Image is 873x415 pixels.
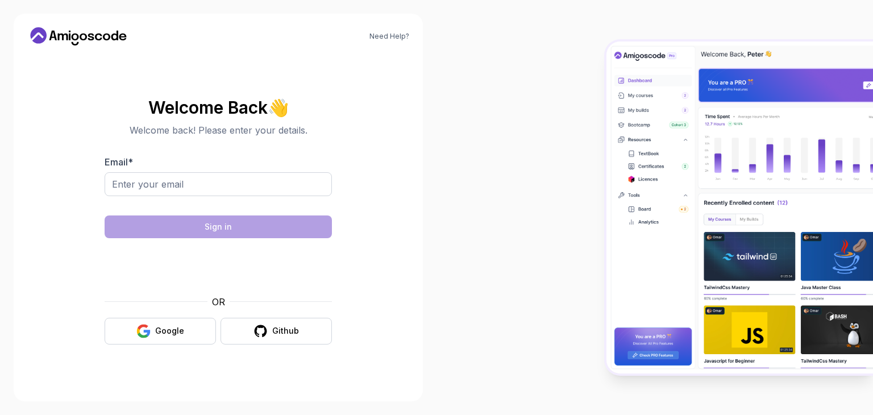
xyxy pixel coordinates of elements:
[272,325,299,337] div: Github
[369,32,409,41] a: Need Help?
[205,221,232,233] div: Sign in
[155,325,184,337] div: Google
[105,172,332,196] input: Enter your email
[27,27,130,45] a: Home link
[221,318,332,345] button: Github
[105,123,332,137] p: Welcome back! Please enter your details.
[105,215,332,238] button: Sign in
[105,156,133,168] label: Email *
[105,98,332,117] h2: Welcome Back
[267,98,288,116] span: 👋
[105,318,216,345] button: Google
[132,245,304,288] iframe: Widget contenant une case à cocher pour le défi de sécurité hCaptcha
[212,295,225,309] p: OR
[606,42,873,374] img: Amigoscode Dashboard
